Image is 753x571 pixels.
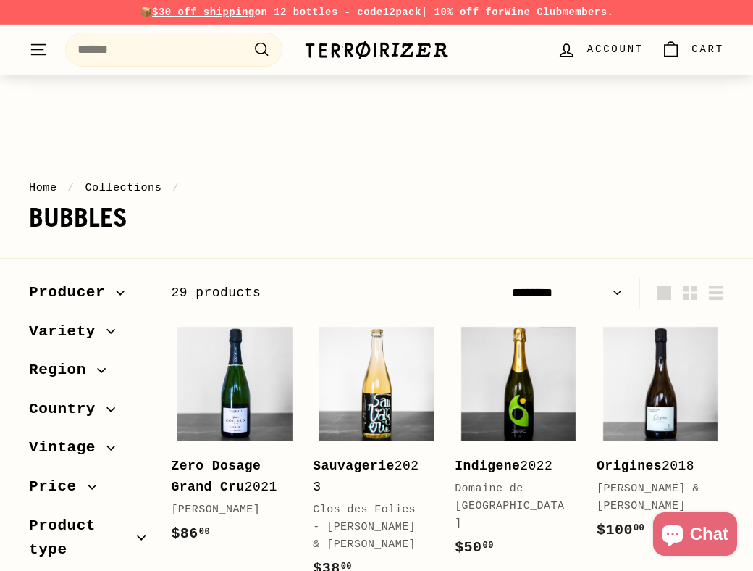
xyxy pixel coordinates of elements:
div: [PERSON_NAME] & [PERSON_NAME] [597,480,710,515]
div: 2021 [171,456,284,498]
span: $100 [597,522,644,538]
span: / [169,181,183,194]
h1: Bubbles [29,204,724,233]
b: Indigene [455,459,520,473]
a: Zero Dosage Grand Cru2021[PERSON_NAME] [171,320,298,560]
div: [PERSON_NAME] [171,501,284,519]
button: Variety [29,316,148,355]
button: Country [29,393,148,433]
span: Country [29,397,106,422]
a: Cart [652,28,733,71]
inbox-online-store-chat: Shopify online store chat [649,512,741,559]
span: Producer [29,280,116,305]
span: $30 off shipping [152,7,255,18]
a: Collections [85,181,161,194]
span: $50 [455,539,494,556]
span: Variety [29,320,106,344]
p: 📦 on 12 bottles - code | 10% off for members. [29,4,724,20]
button: Vintage [29,432,148,471]
sup: 00 [483,541,494,551]
div: 2022 [455,456,568,477]
button: Producer [29,277,148,316]
div: 2018 [597,456,710,477]
sup: 00 [199,527,210,537]
div: Domaine de [GEOGRAPHIC_DATA] [455,480,568,533]
b: Zero Dosage Grand Cru [171,459,261,494]
b: Sauvagerie [313,459,395,473]
span: Account [587,41,644,57]
b: Origines [597,459,662,473]
a: Home [29,181,57,194]
sup: 00 [634,523,644,533]
span: Cart [691,41,724,57]
nav: breadcrumbs [29,179,724,196]
span: $86 [171,525,210,542]
strong: 12pack [383,7,421,18]
a: Account [548,28,652,71]
span: Region [29,358,97,383]
span: Vintage [29,435,106,460]
span: Price [29,475,88,499]
button: Price [29,471,148,510]
span: / [64,181,78,194]
a: Wine Club [505,7,563,18]
a: Origines2018[PERSON_NAME] & [PERSON_NAME] [597,320,724,557]
div: 29 products [171,283,447,304]
div: Clos des Folies - [PERSON_NAME] & [PERSON_NAME] [313,501,426,554]
span: Product type [29,514,137,562]
button: Region [29,354,148,393]
div: 2023 [313,456,426,498]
